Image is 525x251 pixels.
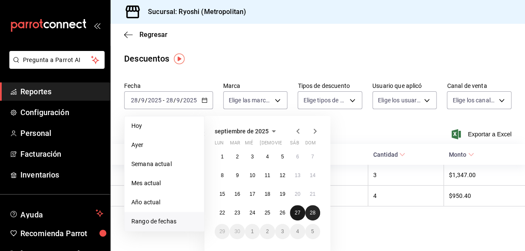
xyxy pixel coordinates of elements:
button: Exportar a Excel [453,129,511,139]
abbr: domingo [305,140,316,149]
button: 4 de octubre de 2025 [290,224,305,239]
span: / [180,97,183,104]
button: 22 de septiembre de 2025 [215,205,230,220]
span: Pregunta a Parrot AI [23,56,91,65]
abbr: martes [230,140,240,149]
abbr: 1 de septiembre de 2025 [221,154,224,160]
abbr: 14 de septiembre de 2025 [310,172,315,178]
span: - [163,97,165,104]
input: -- [165,97,173,104]
button: 1 de octubre de 2025 [245,224,260,239]
button: 6 de septiembre de 2025 [290,149,305,164]
input: ---- [183,97,197,104]
label: Fecha [124,83,213,89]
button: 27 de septiembre de 2025 [290,205,305,220]
abbr: 1 de octubre de 2025 [251,228,254,234]
button: 1 de septiembre de 2025 [215,149,230,164]
span: Configuración [20,107,103,118]
input: -- [141,97,145,104]
button: 13 de septiembre de 2025 [290,168,305,183]
abbr: 19 de septiembre de 2025 [280,191,285,197]
button: 19 de septiembre de 2025 [275,186,290,202]
span: Mes actual [131,179,197,188]
th: 3 [368,165,443,186]
label: Marca [223,83,288,89]
div: Descuentos [124,52,169,65]
abbr: lunes [215,140,224,149]
abbr: 3 de octubre de 2025 [281,228,284,234]
span: Elige los canales de venta [452,96,496,104]
abbr: 28 de septiembre de 2025 [310,210,315,216]
input: -- [131,97,138,104]
button: 16 de septiembre de 2025 [230,186,244,202]
span: Ayuda [20,208,92,218]
label: Usuario que aplicó [372,83,437,89]
span: Monto [449,151,474,158]
button: 7 de septiembre de 2025 [305,149,320,164]
abbr: sábado [290,140,299,149]
span: Regresar [139,31,167,39]
abbr: 4 de septiembre de 2025 [266,154,269,160]
button: 2 de octubre de 2025 [260,224,275,239]
span: Facturación [20,148,103,160]
button: 8 de septiembre de 2025 [215,168,230,183]
span: septiembre de 2025 [215,128,269,135]
span: Recomienda Parrot [20,228,103,239]
span: Reportes [20,86,103,97]
abbr: 12 de septiembre de 2025 [280,172,285,178]
button: 29 de septiembre de 2025 [215,224,230,239]
button: 25 de septiembre de 2025 [260,205,275,220]
span: Ayer [131,141,197,149]
label: Canal de venta [447,83,511,89]
abbr: 3 de septiembre de 2025 [251,154,254,160]
abbr: jueves [260,140,310,149]
span: Rango de fechas [131,217,197,226]
button: 28 de septiembre de 2025 [305,205,320,220]
abbr: 22 de septiembre de 2025 [219,210,225,216]
button: 9 de septiembre de 2025 [230,168,244,183]
button: septiembre de 2025 [215,126,279,136]
abbr: 26 de septiembre de 2025 [280,210,285,216]
abbr: viernes [275,140,282,149]
button: 17 de septiembre de 2025 [245,186,260,202]
th: 4 [368,186,443,206]
button: 30 de septiembre de 2025 [230,224,244,239]
button: 5 de octubre de 2025 [305,224,320,239]
button: 26 de septiembre de 2025 [275,205,290,220]
span: Elige tipos de descuento [303,96,346,104]
abbr: 10 de septiembre de 2025 [250,172,255,178]
abbr: 8 de septiembre de 2025 [221,172,224,178]
abbr: 2 de septiembre de 2025 [236,154,239,160]
button: 14 de septiembre de 2025 [305,168,320,183]
span: Cantidad [373,151,405,158]
abbr: 5 de septiembre de 2025 [281,154,284,160]
th: [PERSON_NAME] [111,186,247,206]
input: ---- [148,97,162,104]
button: 3 de octubre de 2025 [275,224,290,239]
button: 24 de septiembre de 2025 [245,205,260,220]
abbr: 16 de septiembre de 2025 [234,191,240,197]
h3: Sucursal: Ryoshi (Metropolitan) [141,7,246,17]
span: Inventarios [20,169,103,180]
span: / [173,97,176,104]
th: $1,347.00 [444,165,525,186]
label: Tipos de descuento [298,83,362,89]
span: Elige los usuarios [378,96,421,104]
button: 2 de septiembre de 2025 [230,149,244,164]
abbr: 24 de septiembre de 2025 [250,210,255,216]
abbr: 29 de septiembre de 2025 [219,228,225,234]
abbr: 6 de septiembre de 2025 [296,154,299,160]
button: 5 de septiembre de 2025 [275,149,290,164]
button: open_drawer_menu [94,22,100,29]
abbr: 23 de septiembre de 2025 [234,210,240,216]
button: 12 de septiembre de 2025 [275,168,290,183]
span: Elige las marcas [229,96,272,104]
button: 23 de septiembre de 2025 [230,205,244,220]
button: 4 de septiembre de 2025 [260,149,275,164]
input: -- [176,97,180,104]
span: Personal [20,127,103,139]
abbr: miércoles [245,140,253,149]
button: 15 de septiembre de 2025 [215,186,230,202]
button: 3 de septiembre de 2025 [245,149,260,164]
